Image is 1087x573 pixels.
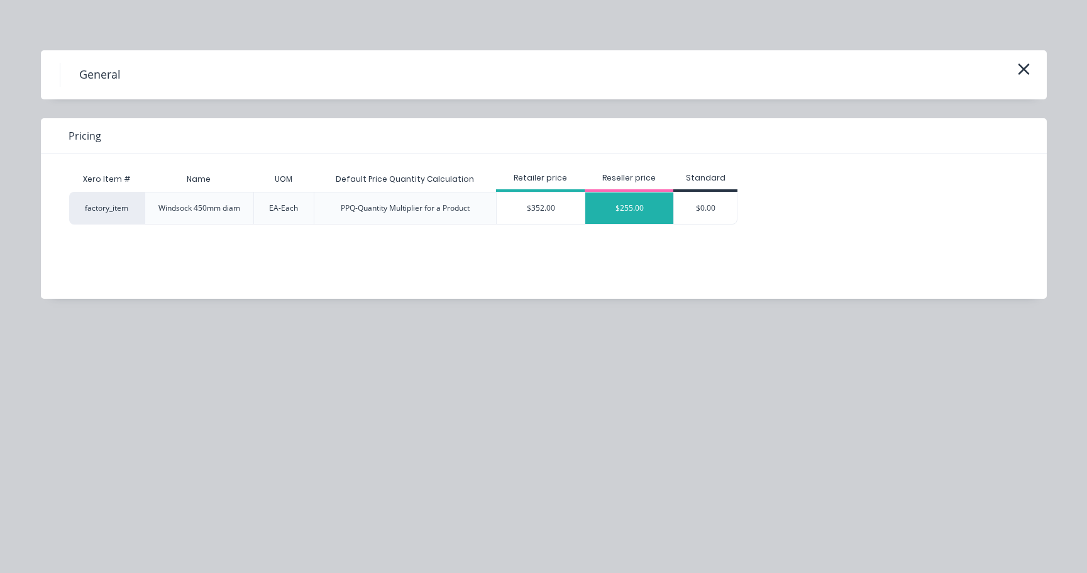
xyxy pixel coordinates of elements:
div: Default Price Quantity Calculation [326,164,484,195]
div: factory_item [69,192,145,225]
div: Standard [673,172,737,184]
div: $352.00 [497,192,585,224]
div: Name [177,164,221,195]
div: EA-Each [269,203,298,214]
div: UOM [265,164,302,195]
div: $255.00 [585,192,673,224]
div: $0.00 [674,192,737,224]
h4: General [60,63,140,87]
div: Windsock 450mm diam [158,203,240,214]
div: PPQ-Quantity Multiplier for a Product [341,203,470,214]
div: Retailer price [496,172,585,184]
span: Pricing [69,128,101,143]
div: Reseller price [585,172,673,184]
div: Xero Item # [69,167,145,192]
